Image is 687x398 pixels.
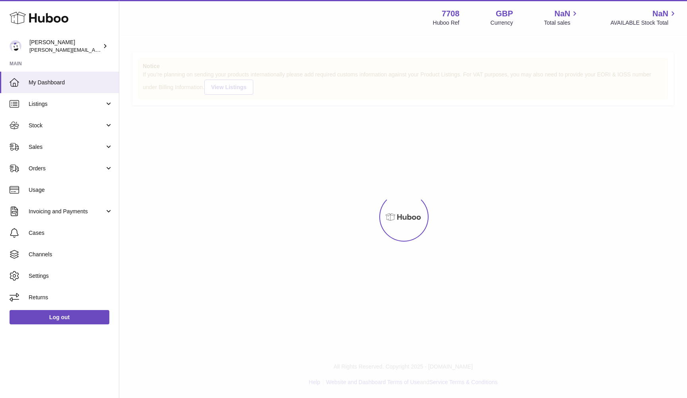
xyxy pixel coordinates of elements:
span: Invoicing and Payments [29,208,105,215]
span: Cases [29,229,113,237]
span: [PERSON_NAME][EMAIL_ADDRESS][DOMAIN_NAME] [29,47,159,53]
a: Log out [10,310,109,324]
a: NaN Total sales [544,8,579,27]
span: NaN [554,8,570,19]
span: NaN [652,8,668,19]
strong: GBP [496,8,513,19]
span: Usage [29,186,113,194]
span: Total sales [544,19,579,27]
span: AVAILABLE Stock Total [610,19,677,27]
span: Stock [29,122,105,129]
span: Returns [29,294,113,301]
img: victor@erbology.co [10,40,21,52]
span: Channels [29,251,113,258]
div: [PERSON_NAME] [29,39,101,54]
div: Currency [491,19,513,27]
strong: 7708 [442,8,460,19]
span: Settings [29,272,113,280]
span: Listings [29,100,105,108]
div: Huboo Ref [433,19,460,27]
a: NaN AVAILABLE Stock Total [610,8,677,27]
span: Sales [29,143,105,151]
span: Orders [29,165,105,172]
span: My Dashboard [29,79,113,86]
